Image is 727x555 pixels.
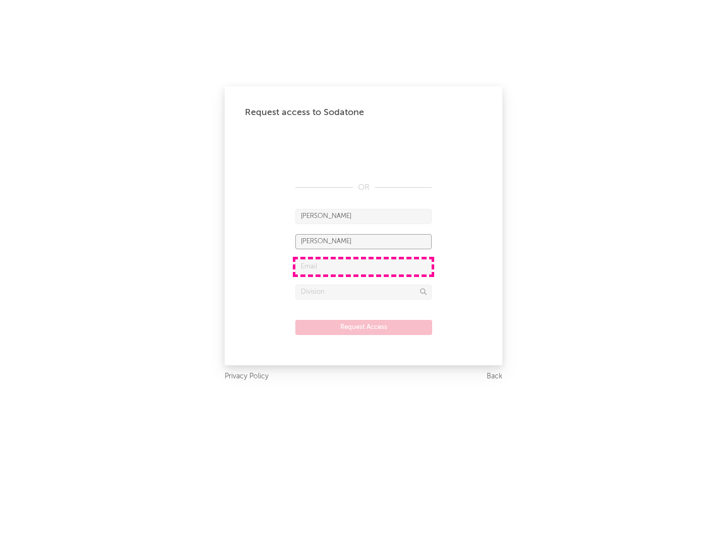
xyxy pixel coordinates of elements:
[295,209,432,224] input: First Name
[295,285,432,300] input: Division
[295,320,432,335] button: Request Access
[295,182,432,194] div: OR
[245,106,482,119] div: Request access to Sodatone
[295,234,432,249] input: Last Name
[295,259,432,274] input: Email
[487,370,502,383] a: Back
[225,370,269,383] a: Privacy Policy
